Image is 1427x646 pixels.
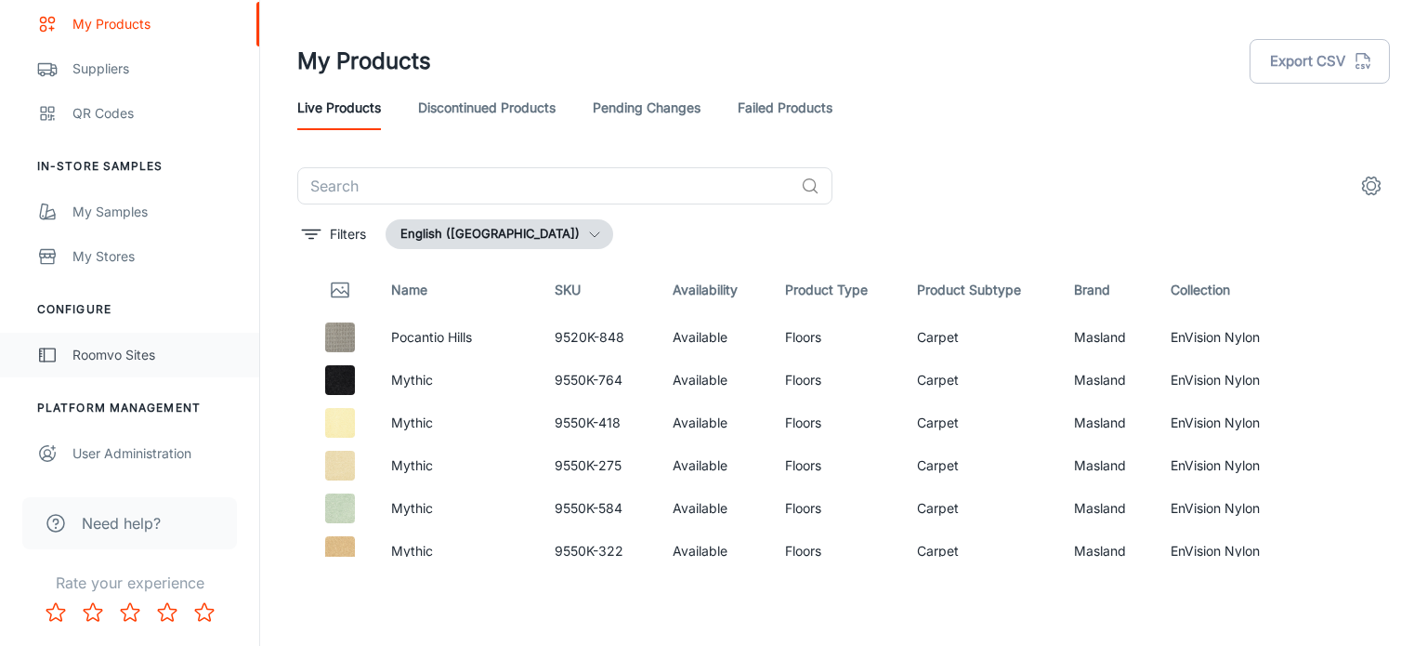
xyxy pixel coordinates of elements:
td: Masland [1059,530,1156,573]
div: My Stores [72,246,241,267]
a: Mythic [391,372,433,388]
th: Availability [658,264,769,316]
div: Suppliers [72,59,241,79]
button: filter [297,219,371,249]
a: Discontinued Products [418,86,556,130]
button: Export CSV [1250,39,1390,84]
a: Pending Changes [593,86,700,130]
th: SKU [540,264,658,316]
button: Rate 1 star [37,594,74,631]
td: Carpet [902,402,1060,444]
p: Rate your experience [15,572,244,594]
button: Rate 2 star [74,594,111,631]
button: Rate 4 star [149,594,186,631]
td: 9550K-322 [540,530,658,573]
a: Mythic [391,543,433,559]
a: Mythic [391,415,433,430]
td: EnVision Nylon [1156,530,1296,573]
td: Floors [770,487,902,530]
td: Masland [1059,487,1156,530]
td: Floors [770,444,902,487]
a: Failed Products [738,86,832,130]
div: QR Codes [72,103,241,124]
td: Available [658,316,769,359]
td: Masland [1059,444,1156,487]
th: Product Type [770,264,902,316]
button: Rate 3 star [111,594,149,631]
td: EnVision Nylon [1156,402,1296,444]
td: EnVision Nylon [1156,487,1296,530]
button: Rate 5 star [186,594,223,631]
button: settings [1353,167,1390,204]
div: My Products [72,14,241,34]
td: Floors [770,316,902,359]
div: User Administration [72,443,241,464]
th: Product Subtype [902,264,1060,316]
input: Search [297,167,793,204]
th: Collection [1156,264,1296,316]
div: Roomvo Sites [72,345,241,365]
td: Carpet [902,530,1060,573]
td: Available [658,444,769,487]
td: 9550K-584 [540,487,658,530]
td: Masland [1059,316,1156,359]
svg: Thumbnail [329,279,351,301]
td: Carpet [902,359,1060,402]
button: English ([GEOGRAPHIC_DATA]) [386,219,613,249]
td: Carpet [902,444,1060,487]
th: Brand [1059,264,1156,316]
td: Available [658,402,769,444]
h1: My Products [297,45,431,78]
td: 9550K-764 [540,359,658,402]
div: My Samples [72,202,241,222]
a: Mythic [391,457,433,473]
td: Floors [770,402,902,444]
td: Masland [1059,359,1156,402]
td: Available [658,530,769,573]
td: Floors [770,530,902,573]
td: EnVision Nylon [1156,359,1296,402]
a: Pocantio Hills [391,329,472,345]
td: EnVision Nylon [1156,316,1296,359]
th: Name [376,264,541,316]
span: Need help? [82,512,161,534]
td: 9550K-275 [540,444,658,487]
td: Masland [1059,402,1156,444]
a: Live Products [297,86,381,130]
td: Available [658,487,769,530]
td: Available [658,359,769,402]
td: EnVision Nylon [1156,444,1296,487]
td: Carpet [902,487,1060,530]
td: 9520K-848 [540,316,658,359]
a: Mythic [391,500,433,516]
td: Carpet [902,316,1060,359]
td: Floors [770,359,902,402]
p: Filters [330,224,366,244]
td: 9550K-418 [540,402,658,444]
